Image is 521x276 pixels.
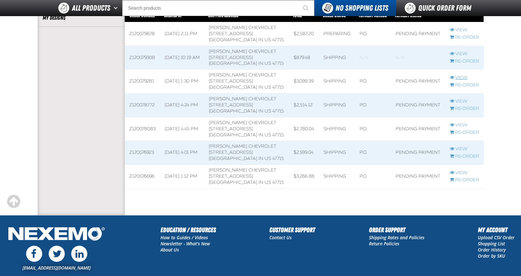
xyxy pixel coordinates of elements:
[478,253,505,259] a: Order by SKU
[23,265,91,271] a: [EMAIL_ADDRESS][DOMAIN_NAME]
[209,96,276,102] span: [PERSON_NAME] Chevrolet
[160,234,208,241] a: How to Guides / Videos
[160,247,179,253] a: About Us
[209,180,257,185] span: [GEOGRAPHIC_DATA]
[258,84,263,90] span: IN
[209,78,253,84] span: [STREET_ADDRESS]
[265,156,271,161] span: US
[265,132,271,138] span: US
[289,141,319,165] td: $2,939.04
[289,117,319,141] td: $2,780.04
[265,108,271,114] span: US
[450,146,479,152] a: View Z120076923 order
[289,70,319,94] td: $3,099.39
[160,70,205,94] td: [DATE] 1:30 PM
[272,180,284,185] bdo: 47715
[355,117,391,141] td: P.O.
[391,70,445,94] td: Pending payment
[450,177,479,183] a: Re-Order Z120076696 order
[265,37,271,43] span: US
[125,94,160,117] td: Z120078772
[369,241,399,247] a: Return Policies
[269,234,292,241] a: Contact Us
[258,37,263,43] span: IN
[160,94,205,117] td: [DATE] 4:24 PM
[289,165,319,189] td: $3,266.88
[265,61,271,66] span: US
[125,117,160,141] td: Z120078083
[209,25,276,30] span: [PERSON_NAME] Chevrolet
[209,61,257,66] span: [GEOGRAPHIC_DATA]
[319,46,355,70] td: Shipping
[450,82,479,88] a: Re-Order Z120079281 order
[319,94,355,117] td: Shipping
[450,75,479,81] a: View Z120079281 order
[272,156,284,161] bdo: 47715
[369,234,424,241] a: Shipping Rates and Policies
[209,173,253,179] span: [STREET_ADDRESS]
[209,72,276,78] span: [PERSON_NAME] Chevrolet
[450,58,479,64] a: Re-Order Z120079308 order
[355,46,391,70] td: Blank
[265,180,271,185] span: US
[43,14,120,22] a: My Designs
[209,120,276,125] span: [PERSON_NAME] Chevrolet
[209,143,276,149] span: [PERSON_NAME] Chevrolet
[355,22,391,46] td: P.O.
[265,84,271,90] span: US
[209,108,257,114] span: [GEOGRAPHIC_DATA]
[272,132,284,138] bdo: 47715
[72,2,110,14] span: All Products
[391,94,445,117] td: Pending payment
[391,141,445,165] td: Pending payment
[258,132,263,138] span: IN
[450,122,479,128] a: View Z120078083 order
[209,31,253,36] span: [STREET_ADDRESS]
[125,22,160,46] td: Z120079678
[335,4,388,13] span: No Shopping Lists
[160,225,216,235] h2: Education / Resources
[160,165,205,189] td: [DATE] 1:12 PM
[272,37,284,43] bdo: 47715
[478,241,505,247] a: Shopping List
[355,141,391,165] td: P.O.
[125,165,160,189] td: Z120076696
[355,165,391,189] td: P.O.
[355,70,391,94] td: P.O.
[209,156,257,161] span: [GEOGRAPHIC_DATA]
[269,225,315,235] h2: Customer Support
[209,102,253,108] span: [STREET_ADDRESS]
[319,141,355,165] td: Shipping
[450,51,479,57] a: View Z120079308 order
[160,46,205,70] td: [DATE] 10:19 AM
[209,167,276,173] span: [PERSON_NAME] Chevrolet
[6,225,107,244] img: Nexemo Logo
[160,141,205,165] td: [DATE] 4:01 PM
[209,126,253,132] span: [STREET_ADDRESS]
[209,37,257,43] span: [GEOGRAPHIC_DATA]
[391,117,445,141] td: Pending payment
[450,153,479,160] a: Re-Order Z120076923 order
[125,141,160,165] td: Z120076923
[160,241,210,247] a: Newsletter - What's New
[258,61,263,66] span: IN
[450,98,479,104] a: View Z120078772 order
[391,22,445,46] td: Pending payment
[391,46,445,70] td: Blank
[319,70,355,94] td: Shipping
[450,34,479,41] a: Re-Order Z120079678 order
[289,94,319,117] td: $2,514.12
[289,46,319,70] td: $879.48
[258,180,263,185] span: IN
[450,27,479,33] a: View Z120079678 order
[450,170,479,176] a: View Z120076696 order
[160,22,205,46] td: [DATE] 2:11 PM
[478,234,515,241] a: Upload CSV Order
[258,108,263,114] span: IN
[209,150,253,155] span: [STREET_ADDRESS]
[209,49,276,54] span: [PERSON_NAME] Chevrolet
[369,225,424,235] h2: Order Support
[478,225,515,235] h2: My Account
[125,70,160,94] td: Z120079281
[272,108,284,114] bdo: 47715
